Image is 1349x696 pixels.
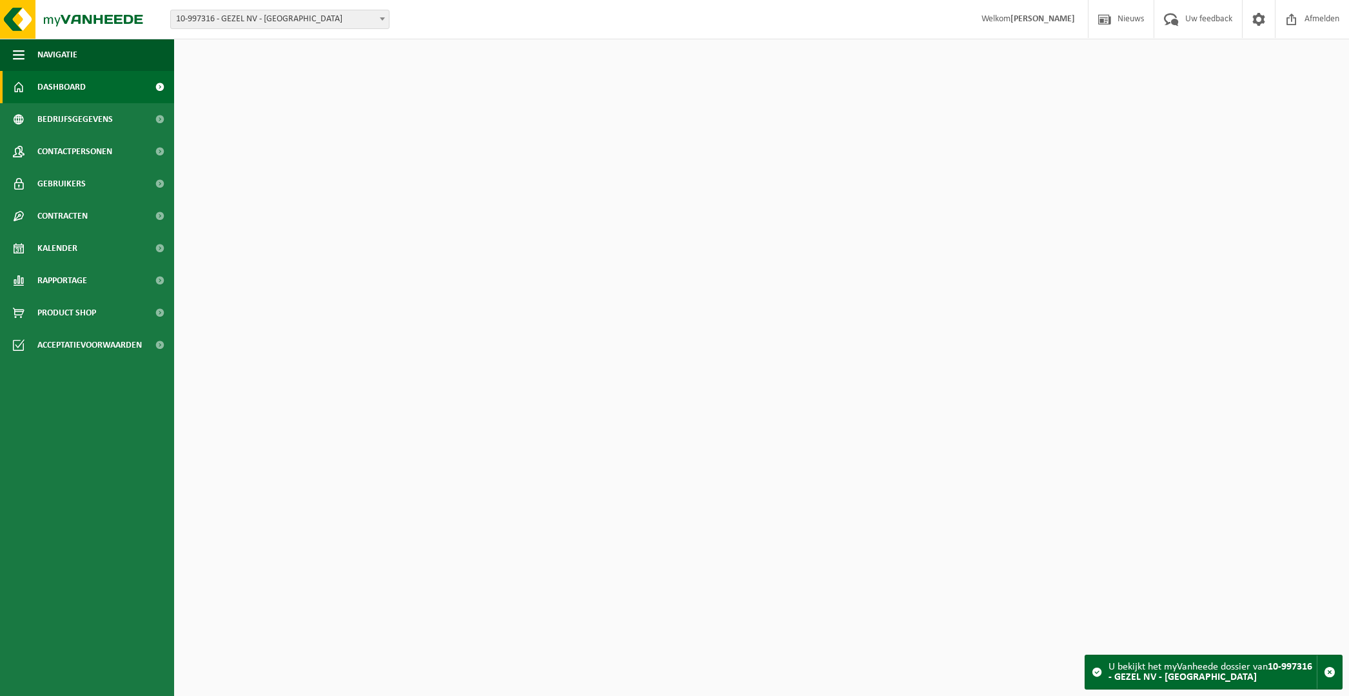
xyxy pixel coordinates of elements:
[37,103,113,135] span: Bedrijfsgegevens
[1108,662,1312,682] strong: 10-997316 - GEZEL NV - [GEOGRAPHIC_DATA]
[37,168,86,200] span: Gebruikers
[37,135,112,168] span: Contactpersonen
[37,264,87,297] span: Rapportage
[37,39,77,71] span: Navigatie
[37,200,88,232] span: Contracten
[37,329,142,361] span: Acceptatievoorwaarden
[1010,14,1075,24] strong: [PERSON_NAME]
[37,71,86,103] span: Dashboard
[170,10,389,29] span: 10-997316 - GEZEL NV - SINT-NIKLAAS
[37,232,77,264] span: Kalender
[37,297,96,329] span: Product Shop
[1108,655,1317,689] div: U bekijkt het myVanheede dossier van
[171,10,389,28] span: 10-997316 - GEZEL NV - SINT-NIKLAAS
